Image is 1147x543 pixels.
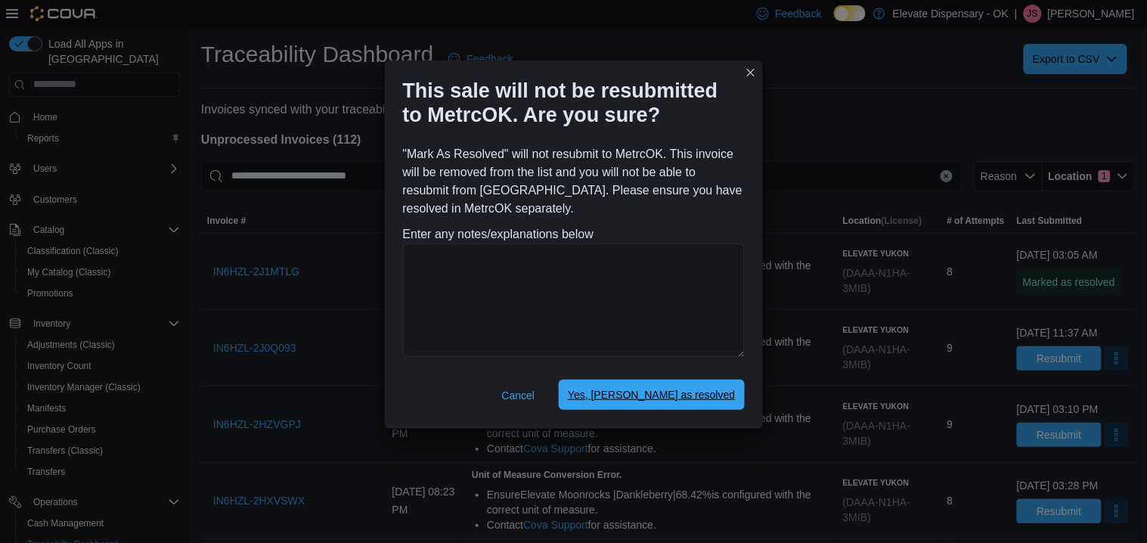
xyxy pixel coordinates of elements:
[403,145,745,362] div: "Mark As Resolved" will not resubmit to MetrcOK. This invoice will be removed from the list and y...
[403,79,733,127] h1: This sale will not be resubmitted to MetrcOK. Are you sure?
[742,64,760,82] button: Closes this modal window
[403,225,745,362] div: Enter any notes/explanations below
[502,388,535,403] span: Cancel
[559,380,744,410] button: Yes, [PERSON_NAME] as resolved
[496,380,541,411] button: Cancel
[568,387,735,402] span: Yes, [PERSON_NAME] as resolved
[490,380,547,411] button: Cancel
